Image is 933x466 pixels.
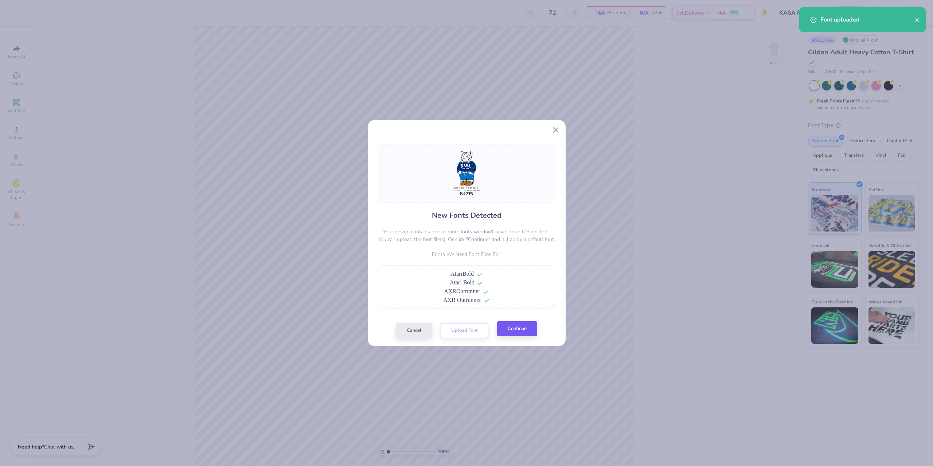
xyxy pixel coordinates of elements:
[443,297,481,303] span: AXR Outrunner
[450,279,475,286] span: Atari Bold
[396,323,432,338] button: Cancel
[444,288,480,294] span: AXROutrunner
[820,15,915,24] div: Font uploaded
[450,271,474,277] span: AtariBold
[432,210,501,221] h4: New Fonts Detected
[915,15,920,24] button: close
[378,251,555,258] p: Fonts We Need Font Files For:
[549,123,562,137] button: Close
[378,228,555,243] p: Your design contains one or more fonts we don't have in our Design Tool. You can upload the font ...
[497,321,537,336] button: Continue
